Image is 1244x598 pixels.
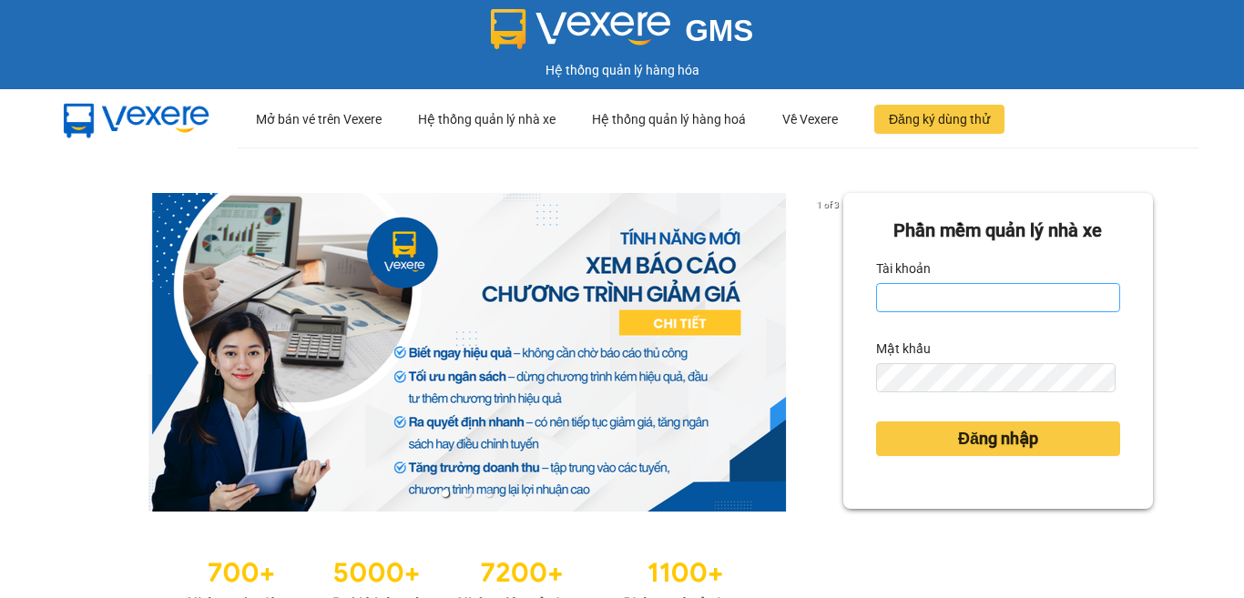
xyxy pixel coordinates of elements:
[91,193,117,512] button: previous slide / item
[876,217,1120,245] div: Phần mềm quản lý nhà xe
[876,421,1120,456] button: Đăng nhập
[685,14,753,47] span: GMS
[5,60,1239,80] div: Hệ thống quản lý hàng hóa
[782,90,838,148] div: Về Vexere
[256,90,382,148] div: Mở bán vé trên Vexere
[889,109,990,129] span: Đăng ký dùng thử
[485,490,493,497] li: slide item 3
[811,193,843,217] p: 1 of 3
[418,90,556,148] div: Hệ thống quản lý nhà xe
[491,27,754,42] a: GMS
[46,89,228,149] img: mbUUG5Q.png
[876,363,1116,392] input: Mật khẩu
[874,105,1004,134] button: Đăng ký dùng thử
[464,490,471,497] li: slide item 2
[491,9,671,49] img: logo 2
[592,90,746,148] div: Hệ thống quản lý hàng hoá
[442,490,449,497] li: slide item 1
[876,283,1120,312] input: Tài khoản
[876,254,931,283] label: Tài khoản
[958,426,1038,451] span: Đăng nhập
[876,334,931,363] label: Mật khẩu
[818,193,843,512] button: next slide / item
